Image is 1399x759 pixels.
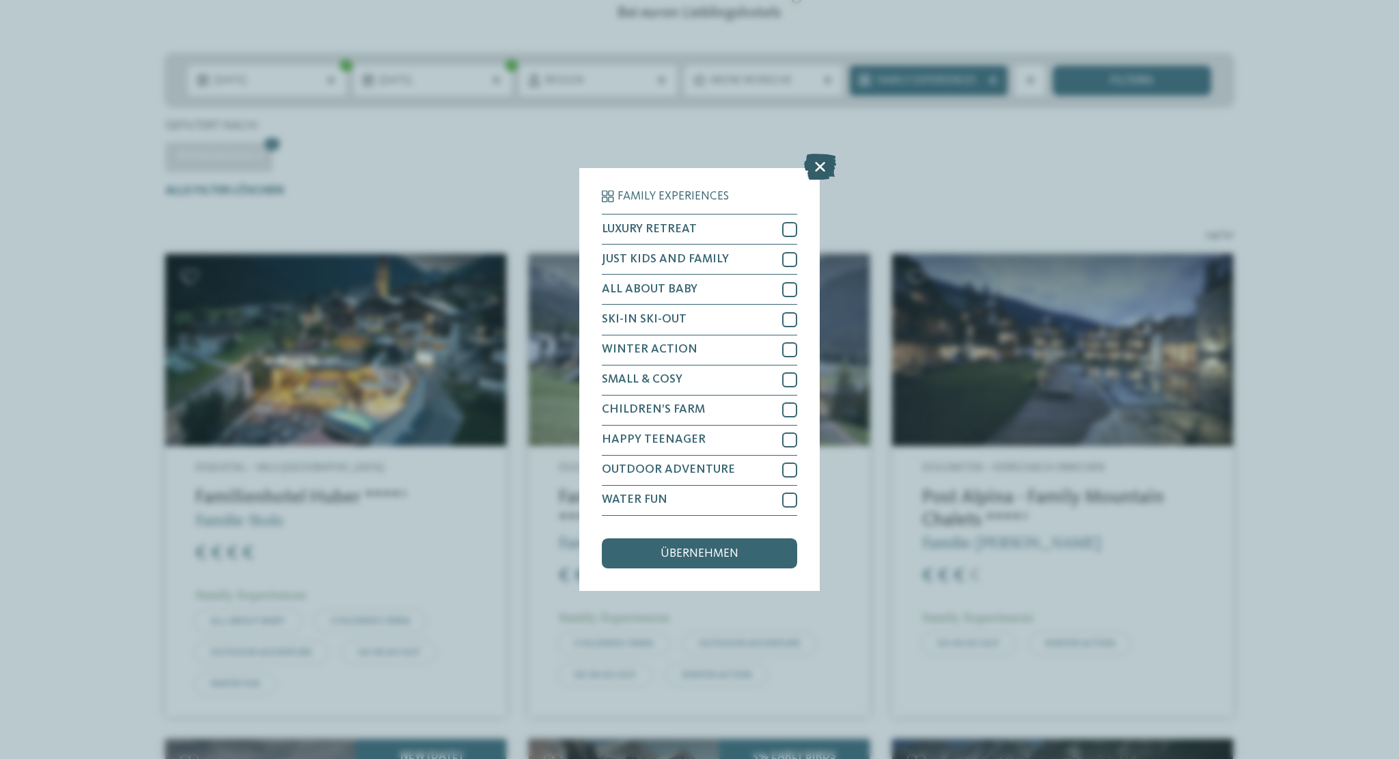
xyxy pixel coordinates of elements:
span: WINTER ACTION [602,344,697,356]
span: übernehmen [661,548,738,560]
span: CHILDREN’S FARM [602,404,705,416]
span: WATER FUN [602,494,667,506]
span: HAPPY TEENAGER [602,434,706,446]
span: LUXURY RETREAT [602,223,697,236]
span: ALL ABOUT BABY [602,284,697,296]
span: Family Experiences [618,191,729,203]
span: JUST KIDS AND FAMILY [602,253,729,266]
span: OUTDOOR ADVENTURE [602,464,735,476]
span: SKI-IN SKI-OUT [602,314,687,326]
span: SMALL & COSY [602,374,682,386]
